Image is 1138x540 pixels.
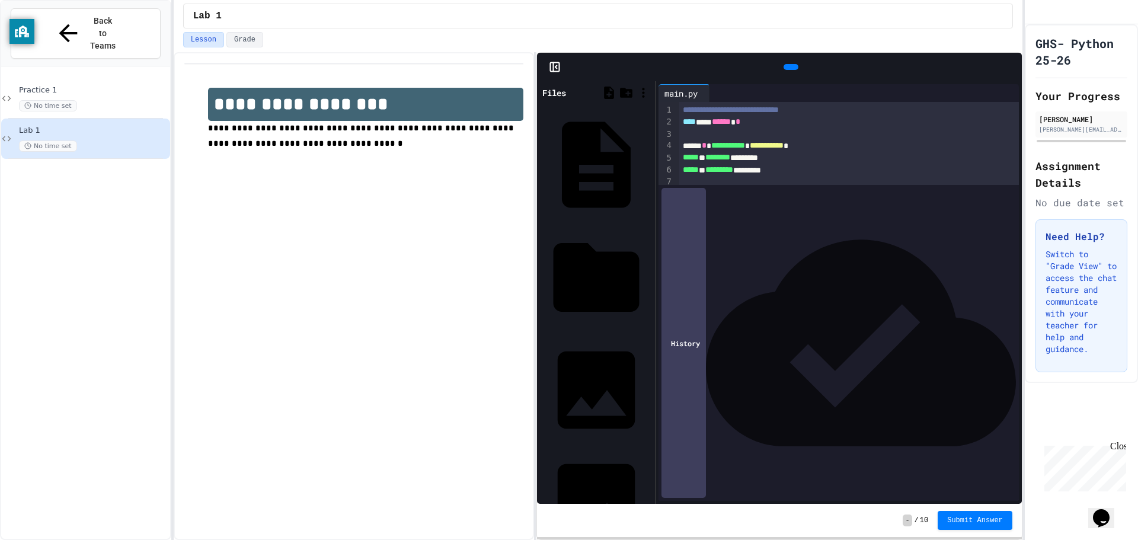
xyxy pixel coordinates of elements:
[658,84,710,102] div: main.py
[11,8,161,59] button: Back to Teams
[89,15,117,52] span: Back to Teams
[19,85,168,95] span: Practice 1
[1046,248,1117,355] p: Switch to "Grade View" to access the chat feature and communicate with your teacher for help and ...
[9,19,34,44] button: privacy banner
[542,87,566,99] div: Files
[658,104,673,116] div: 1
[193,9,222,23] span: Lab 1
[903,515,912,526] span: -
[947,516,1003,525] span: Submit Answer
[19,140,77,152] span: No time set
[19,126,168,136] span: Lab 1
[658,129,673,140] div: 3
[938,511,1012,530] button: Submit Answer
[1039,114,1124,124] div: [PERSON_NAME]
[1035,88,1127,104] h2: Your Progress
[183,32,224,47] button: Lesson
[658,87,704,100] div: main.py
[920,516,928,525] span: 10
[915,516,919,525] span: /
[5,5,82,75] div: Chat with us now!Close
[658,176,673,188] div: 7
[226,32,263,47] button: Grade
[1035,35,1127,68] h1: GHS- Python 25-26
[1039,125,1124,134] div: [PERSON_NAME][EMAIL_ADDRESS][DOMAIN_NAME]
[1046,229,1117,244] h3: Need Help?
[658,152,673,164] div: 5
[19,100,77,111] span: No time set
[658,140,673,152] div: 4
[1088,493,1126,528] iframe: chat widget
[1040,441,1126,491] iframe: chat widget
[1035,158,1127,191] h2: Assignment Details
[658,116,673,128] div: 2
[1035,196,1127,210] div: No due date set
[658,164,673,176] div: 6
[661,188,706,498] div: History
